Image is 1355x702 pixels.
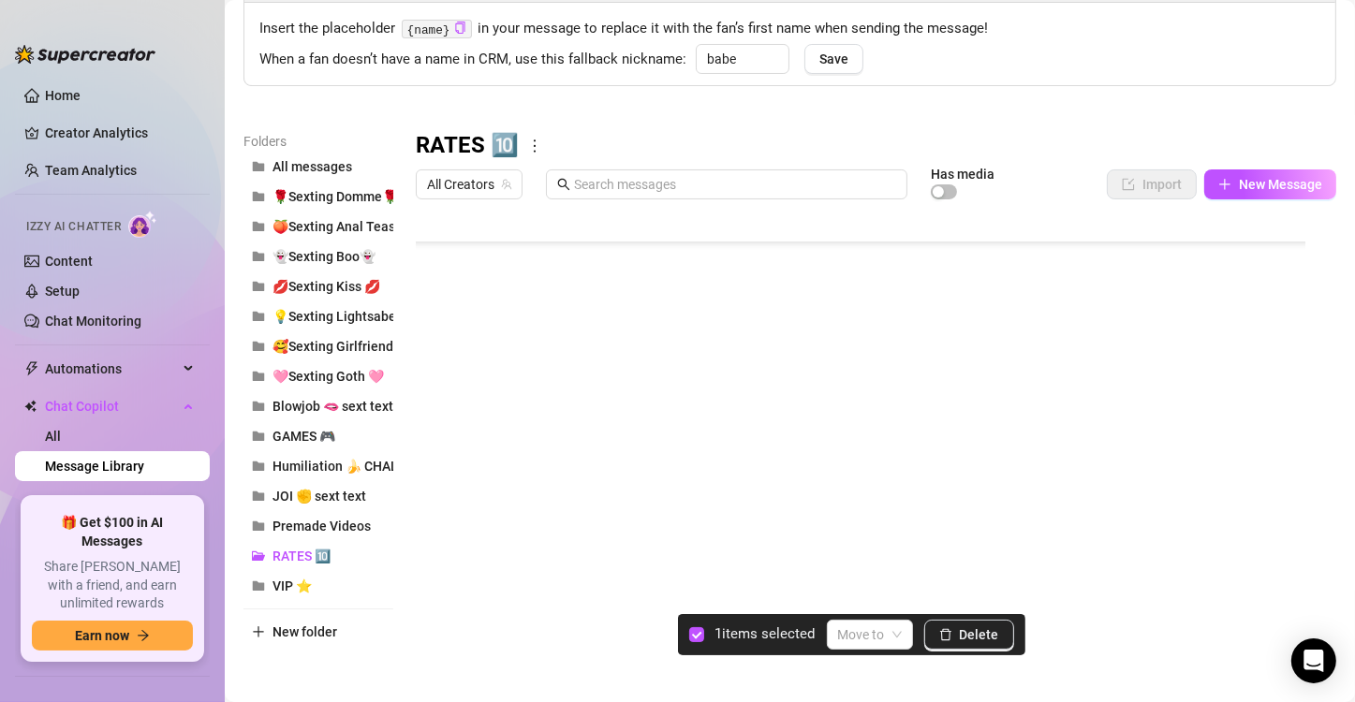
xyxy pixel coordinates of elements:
[75,628,129,643] span: Earn now
[252,400,265,413] span: folder
[252,220,265,233] span: folder
[272,489,366,504] span: JOI ✊ sext text
[272,548,331,563] span: RATES 🔟
[252,490,265,503] span: folder
[259,49,686,71] span: When a fan doesn’t have a name in CRM, use this fallback nickname:
[939,628,952,641] span: delete
[252,460,265,473] span: folder
[252,519,265,533] span: folder
[427,170,511,198] span: All Creators
[272,339,409,354] span: 🥰Sexting Girlfriend🥰
[402,20,472,39] code: {name}
[526,138,543,154] span: more
[243,617,393,647] button: New folder
[252,160,265,173] span: folder
[243,331,393,361] button: 🥰Sexting Girlfriend🥰
[243,182,393,212] button: 🌹Sexting Domme🌹
[32,621,193,651] button: Earn nowarrow-right
[557,178,570,191] span: search
[243,271,393,301] button: 💋Sexting Kiss 💋
[243,301,393,331] button: 💡Sexting Lightsaber 💡
[454,22,466,34] span: copy
[45,459,144,474] a: Message Library
[45,163,137,178] a: Team Analytics
[24,361,39,376] span: thunderbolt
[252,310,265,323] span: folder
[252,250,265,263] span: folder
[715,623,816,646] article: 1 items selected
[243,571,393,601] button: VIP ⭐
[45,429,61,444] a: All
[45,254,93,269] a: Content
[24,400,37,413] img: Chat Copilot
[252,430,265,443] span: folder
[252,280,265,293] span: folder
[924,620,1014,650] button: Delete
[272,279,380,294] span: 💋Sexting Kiss 💋
[243,212,393,241] button: 🍑Sexting Anal Tease🍑
[819,51,848,66] span: Save
[272,578,312,593] span: VIP ⭐
[1204,169,1336,199] button: New Message
[45,391,178,421] span: Chat Copilot
[272,429,335,444] span: GAMES 🎮
[45,354,178,384] span: Automations
[137,629,150,642] span: arrow-right
[243,391,393,421] button: Blowjob 🫦 sext text
[26,218,121,236] span: Izzy AI Chatter
[252,340,265,353] span: folder
[243,152,393,182] button: All messages
[243,361,393,391] button: 🩷Sexting Goth 🩷
[931,168,994,180] article: Has media
[272,459,493,474] span: Humiliation 🍌 CHALLENGE sext text
[243,541,393,571] button: RATES 🔟
[243,481,393,511] button: JOI ✊ sext text
[243,511,393,541] button: Premade Videos
[272,309,420,324] span: 💡Sexting Lightsaber 💡
[45,88,81,103] a: Home
[252,190,265,203] span: folder
[45,314,141,329] a: Chat Monitoring
[252,625,265,638] span: plus
[243,241,393,271] button: 👻Sexting Boo👻
[252,370,265,383] span: folder
[32,558,193,613] span: Share [PERSON_NAME] with a friend, and earn unlimited rewards
[45,489,98,504] a: Fan CRM
[1218,178,1231,191] span: plus
[243,451,393,481] button: Humiliation 🍌 CHALLENGE sext text
[960,627,999,642] span: Delete
[574,174,896,195] input: Search messages
[128,211,157,238] img: AI Chatter
[259,18,1320,40] span: Insert the placeholder in your message to replace it with the fan’s first name when sending the m...
[804,44,863,74] button: Save
[1239,177,1322,192] span: New Message
[1291,638,1336,683] div: Open Intercom Messenger
[1107,169,1197,199] button: Import
[501,179,512,190] span: team
[32,514,193,550] span: 🎁 Get $100 in AI Messages
[243,131,393,152] article: Folders
[45,284,80,299] a: Setup
[272,519,371,534] span: Premade Videos
[252,549,265,563] span: folder-open
[252,579,265,592] span: folder
[272,219,419,234] span: 🍑Sexting Anal Tease🍑
[45,118,195,148] a: Creator Analytics
[272,624,337,639] span: New folder
[272,159,352,174] span: All messages
[272,369,384,384] span: 🩷Sexting Goth 🩷
[272,249,376,264] span: 👻Sexting Boo👻
[272,189,398,204] span: 🌹Sexting Domme🌹
[15,45,155,64] img: logo-BBDzfeDw.svg
[243,421,393,451] button: GAMES 🎮
[416,131,519,161] h3: RATES 🔟
[272,399,393,414] span: Blowjob 🫦 sext text
[454,22,466,36] button: Click to Copy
